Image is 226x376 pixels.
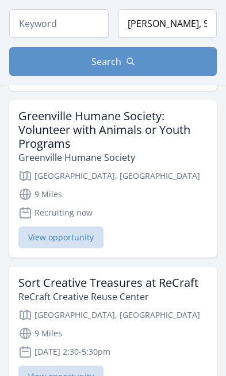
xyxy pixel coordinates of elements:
[18,187,208,201] p: 9 Miles
[18,345,208,359] p: [DATE] 2:30-5:30pm
[18,327,208,340] p: 9 Miles
[118,9,217,38] input: Location
[18,109,208,151] h3: Greenville Humane Society: Volunteer with Animals or Youth Programs
[91,55,121,68] span: Search
[18,227,104,248] span: View opportunity
[18,206,208,220] p: Recruiting now
[18,290,198,304] p: ReCraft Creative Reuse Center
[18,169,208,183] p: [GEOGRAPHIC_DATA], [GEOGRAPHIC_DATA]
[9,9,109,38] input: Keyword
[18,276,198,290] h3: Sort Creative Treasures at ReCraft
[18,308,208,322] p: [GEOGRAPHIC_DATA], [GEOGRAPHIC_DATA]
[18,151,208,164] p: Greenville Humane Society
[9,47,217,76] button: Search
[9,100,217,258] a: Greenville Humane Society: Volunteer with Animals or Youth Programs Greenville Humane Society [GE...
